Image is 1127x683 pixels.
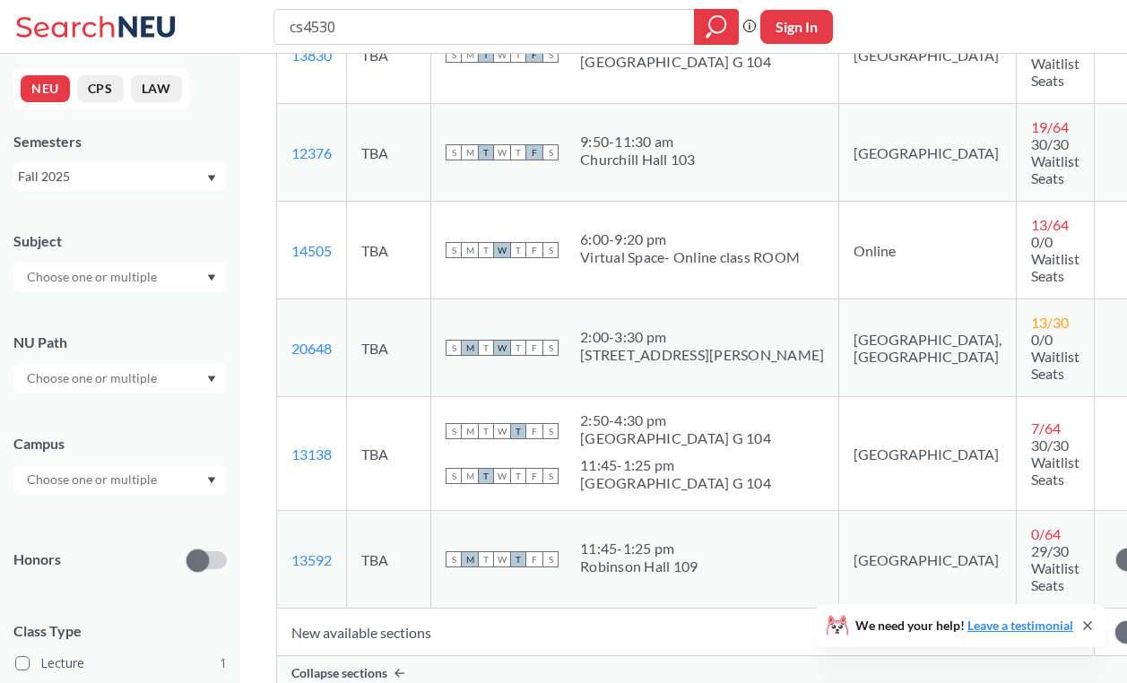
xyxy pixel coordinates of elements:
[526,242,542,258] span: F
[446,423,462,439] span: S
[510,47,526,63] span: T
[446,242,462,258] span: S
[855,619,1073,632] span: We need your help!
[1031,38,1079,89] span: 30/30 Waitlist Seats
[462,242,478,258] span: M
[494,47,510,63] span: W
[21,75,70,102] button: NEU
[291,340,332,357] a: 20648
[580,328,824,346] div: 2:00 - 3:30 pm
[1031,314,1069,331] span: 13 / 30
[13,132,227,151] div: Semesters
[1031,542,1079,593] span: 29/30 Waitlist Seats
[839,202,1017,299] td: Online
[347,397,431,511] td: TBA
[478,551,494,567] span: T
[13,549,61,570] p: Honors
[839,397,1017,511] td: [GEOGRAPHIC_DATA]
[207,477,216,484] svg: Dropdown arrow
[18,469,169,490] input: Choose one or multiple
[291,665,387,681] span: Collapse sections
[580,429,771,447] div: [GEOGRAPHIC_DATA] G 104
[478,144,494,160] span: T
[207,376,216,383] svg: Dropdown arrow
[580,558,698,575] div: Robinson Hall 109
[446,144,462,160] span: S
[580,53,771,71] div: [GEOGRAPHIC_DATA] G 104
[288,12,681,42] input: Class, professor, course number, "phrase"
[13,363,227,393] div: Dropdown arrow
[220,653,227,673] span: 1
[462,551,478,567] span: M
[347,511,431,609] td: TBA
[526,47,542,63] span: F
[13,434,227,454] div: Campus
[839,104,1017,202] td: [GEOGRAPHIC_DATA]
[494,423,510,439] span: W
[839,511,1017,609] td: [GEOGRAPHIC_DATA]
[580,456,771,474] div: 11:45 - 1:25 pm
[542,423,559,439] span: S
[510,551,526,567] span: T
[526,423,542,439] span: F
[1031,525,1061,542] span: 0 / 64
[13,464,227,495] div: Dropdown arrow
[510,468,526,484] span: T
[446,340,462,356] span: S
[462,468,478,484] span: M
[760,10,833,44] button: Sign In
[1031,216,1069,233] span: 13 / 64
[13,231,227,251] div: Subject
[1031,331,1079,382] span: 0/0 Waitlist Seats
[1031,135,1079,186] span: 30/30 Waitlist Seats
[291,144,332,161] a: 12376
[446,47,462,63] span: S
[510,144,526,160] span: T
[462,47,478,63] span: M
[13,333,227,352] div: NU Path
[18,167,205,186] div: Fall 2025
[510,423,526,439] span: T
[13,262,227,292] div: Dropdown arrow
[542,144,559,160] span: S
[478,340,494,356] span: T
[478,468,494,484] span: T
[347,6,431,104] td: TBA
[542,551,559,567] span: S
[13,621,227,641] span: Class Type
[478,242,494,258] span: T
[580,346,824,364] div: [STREET_ADDRESS][PERSON_NAME]
[15,652,227,675] label: Lecture
[510,340,526,356] span: T
[291,47,332,64] a: 13830
[18,367,169,389] input: Choose one or multiple
[446,468,462,484] span: S
[580,411,771,429] div: 2:50 - 4:30 pm
[526,340,542,356] span: F
[494,242,510,258] span: W
[526,468,542,484] span: F
[580,133,696,151] div: 9:50 - 11:30 am
[839,6,1017,104] td: [GEOGRAPHIC_DATA]
[542,47,559,63] span: S
[542,242,559,258] span: S
[462,423,478,439] span: M
[580,474,771,492] div: [GEOGRAPHIC_DATA] G 104
[494,340,510,356] span: W
[478,423,494,439] span: T
[542,340,559,356] span: S
[291,551,332,568] a: 13592
[291,445,332,463] a: 13138
[839,299,1017,397] td: [GEOGRAPHIC_DATA], [GEOGRAPHIC_DATA]
[462,340,478,356] span: M
[494,468,510,484] span: W
[694,9,739,45] div: magnifying glass
[526,551,542,567] span: F
[277,609,1095,656] td: New available sections
[580,248,800,266] div: Virtual Space- Online class ROOM
[1031,437,1079,488] span: 30/30 Waitlist Seats
[1031,233,1079,284] span: 0/0 Waitlist Seats
[347,202,431,299] td: TBA
[967,618,1073,633] a: Leave a testimonial
[291,242,332,259] a: 14505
